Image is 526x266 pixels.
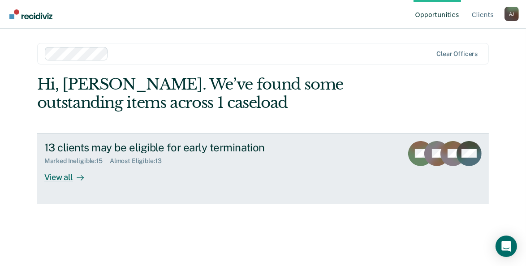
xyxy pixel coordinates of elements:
[44,157,110,165] div: Marked Ineligible : 15
[9,9,52,19] img: Recidiviz
[44,141,359,154] div: 13 clients may be eligible for early termination
[496,236,517,257] div: Open Intercom Messenger
[436,50,478,58] div: Clear officers
[504,7,519,21] div: A J
[37,133,489,204] a: 13 clients may be eligible for early terminationMarked Ineligible:15Almost Eligible:13View all
[504,7,519,21] button: Profile dropdown button
[44,165,95,182] div: View all
[110,157,169,165] div: Almost Eligible : 13
[37,75,399,112] div: Hi, [PERSON_NAME]. We’ve found some outstanding items across 1 caseload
